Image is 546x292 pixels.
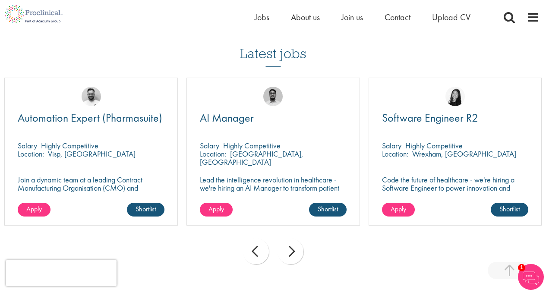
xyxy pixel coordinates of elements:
[200,149,226,159] span: Location:
[200,176,347,200] p: Lead the intelligence revolution in healthcare - we're hiring an AI Manager to transform patient ...
[263,87,283,106] img: Timothy Deschamps
[127,203,164,217] a: Shortlist
[26,204,42,214] span: Apply
[518,264,525,271] span: 1
[382,203,415,217] a: Apply
[518,264,544,290] img: Chatbot
[200,110,254,125] span: AI Manager
[382,149,408,159] span: Location:
[341,12,363,23] a: Join us
[18,110,162,125] span: Automation Expert (Pharmasuite)
[391,204,406,214] span: Apply
[208,204,224,214] span: Apply
[200,149,303,167] p: [GEOGRAPHIC_DATA], [GEOGRAPHIC_DATA]
[200,113,347,123] a: AI Manager
[291,12,320,23] a: About us
[18,149,44,159] span: Location:
[18,113,164,123] a: Automation Expert (Pharmasuite)
[240,25,306,67] h3: Latest jobs
[309,203,347,217] a: Shortlist
[18,141,37,151] span: Salary
[200,141,219,151] span: Salary
[491,203,528,217] a: Shortlist
[255,12,269,23] a: Jobs
[385,12,410,23] a: Contact
[223,141,281,151] p: Highly Competitive
[412,149,516,159] p: Wrexham, [GEOGRAPHIC_DATA]
[382,176,529,200] p: Code the future of healthcare - we're hiring a Software Engineer to power innovation and precisio...
[6,260,117,286] iframe: reCAPTCHA
[200,203,233,217] a: Apply
[18,203,50,217] a: Apply
[48,149,136,159] p: Visp, [GEOGRAPHIC_DATA]
[405,141,463,151] p: Highly Competitive
[382,113,529,123] a: Software Engineer R2
[382,141,401,151] span: Salary
[82,87,101,106] img: Emile De Beer
[445,87,465,106] img: Numhom Sudsok
[382,110,478,125] span: Software Engineer R2
[243,239,269,264] div: prev
[432,12,470,23] a: Upload CV
[41,141,98,151] p: Highly Competitive
[18,176,164,208] p: Join a dynamic team at a leading Contract Manufacturing Organisation (CMO) and contribute to grou...
[278,239,303,264] div: next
